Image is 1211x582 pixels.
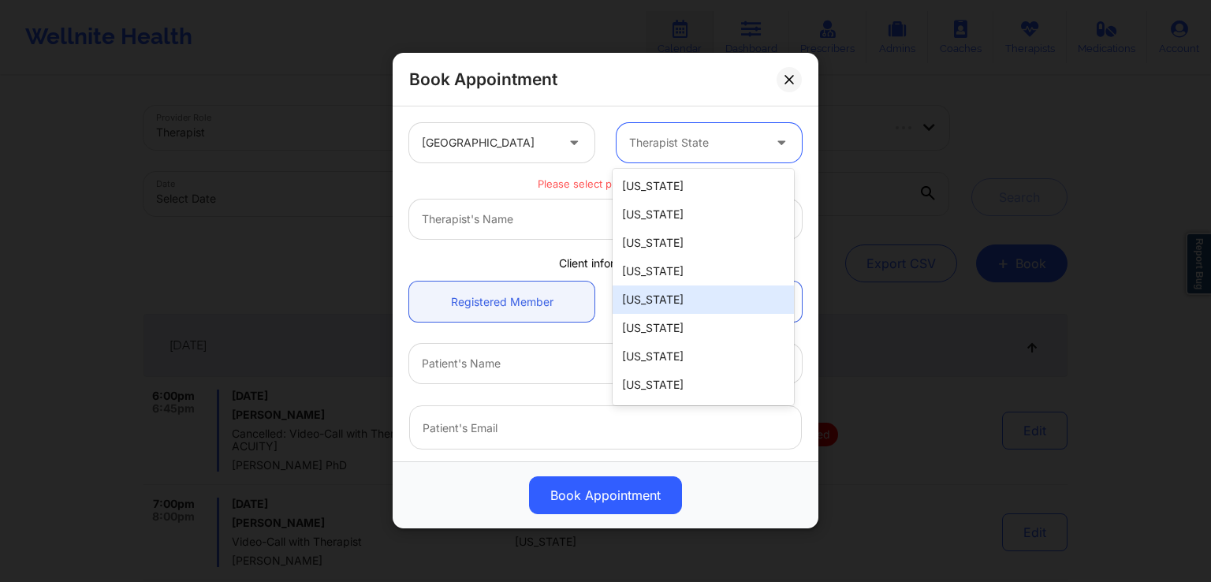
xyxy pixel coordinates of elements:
[613,200,794,229] div: [US_STATE]
[613,172,794,200] div: [US_STATE]
[409,69,557,90] h2: Book Appointment
[613,371,794,399] div: [US_STATE]
[613,314,794,342] div: [US_STATE]
[613,229,794,257] div: [US_STATE]
[613,399,794,443] div: [US_STATE][GEOGRAPHIC_DATA]
[613,257,794,285] div: [US_STATE]
[529,477,682,515] button: Book Appointment
[398,256,813,271] div: Client information:
[409,177,802,192] p: Please select provider state
[613,285,794,314] div: [US_STATE]
[613,342,794,371] div: [US_STATE]
[409,405,802,450] input: Patient's Email
[409,282,594,322] a: Registered Member
[422,123,555,162] div: [GEOGRAPHIC_DATA]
